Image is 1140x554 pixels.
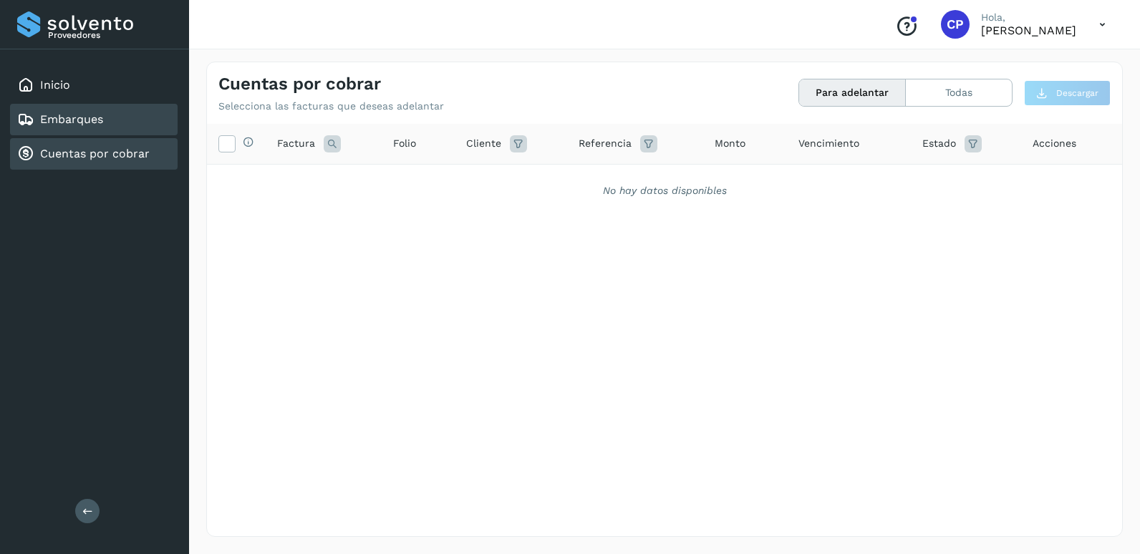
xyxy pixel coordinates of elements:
div: No hay datos disponibles [226,183,1103,198]
span: Monto [715,136,745,151]
button: Descargar [1024,80,1111,106]
button: Todas [906,79,1012,106]
div: Cuentas por cobrar [10,138,178,170]
div: Embarques [10,104,178,135]
p: Selecciona las facturas que deseas adelantar [218,100,444,112]
span: Descargar [1056,87,1098,99]
span: Referencia [579,136,632,151]
span: Folio [393,136,416,151]
p: Proveedores [48,30,172,40]
p: Cynthia Paola Carreón López [981,24,1076,37]
div: Inicio [10,69,178,101]
a: Cuentas por cobrar [40,147,150,160]
h4: Cuentas por cobrar [218,74,381,94]
span: Estado [922,136,956,151]
span: Factura [277,136,315,151]
a: Embarques [40,112,103,126]
a: Inicio [40,78,70,92]
span: Acciones [1033,136,1076,151]
p: Hola, [981,11,1076,24]
button: Para adelantar [799,79,906,106]
span: Cliente [466,136,501,151]
span: Vencimiento [798,136,859,151]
